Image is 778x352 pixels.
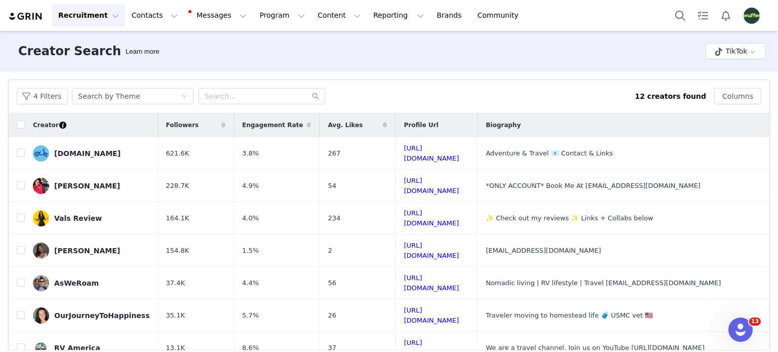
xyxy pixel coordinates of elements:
[8,12,44,21] img: grin logo
[242,148,259,159] span: 3.8%
[312,4,367,27] button: Content
[52,4,125,27] button: Recruitment
[54,182,120,190] div: [PERSON_NAME]
[242,278,259,288] span: 4.4%
[54,247,120,255] div: [PERSON_NAME]
[714,88,761,104] button: Columns
[744,8,760,24] img: 8dec4047-a893-4396-8e60-392655bf1466.png
[33,145,49,162] img: v2
[54,279,99,287] div: AsWeRoam
[242,246,259,256] span: 1.5%
[486,149,613,157] span: Adventure & Travel 📧 Contact & Links
[242,310,259,321] span: 5.7%
[486,247,601,254] span: [EMAIL_ADDRESS][DOMAIN_NAME]
[166,246,189,256] span: 154.8K
[18,42,121,60] h3: Creator Search
[328,213,340,223] span: 234
[17,88,68,104] button: 4 Filters
[33,275,150,291] a: AsWeRoam
[33,121,59,130] span: Creator
[166,310,185,321] span: 35.1K
[199,88,325,104] input: Search...
[486,214,653,222] span: ✨ Check out my reviews ✨ Links + Collabs below
[404,306,459,324] a: [URL][DOMAIN_NAME]
[166,278,185,288] span: 37.4K
[328,246,332,256] span: 2
[124,47,161,57] div: Tooltip anchor
[328,278,336,288] span: 56
[253,4,311,27] button: Program
[749,318,761,326] span: 13
[33,178,150,194] a: [PERSON_NAME]
[486,311,653,319] span: Traveler moving to homestead life 🧳 USMC vet 🇺🇸
[404,274,459,292] a: [URL][DOMAIN_NAME]
[715,4,737,27] button: Notifications
[404,144,459,162] a: [URL][DOMAIN_NAME]
[737,8,770,24] button: Profile
[328,148,340,159] span: 267
[431,4,471,27] a: Brands
[328,121,363,130] span: Avg. Likes
[669,4,691,27] button: Search
[166,121,199,130] span: Followers
[328,181,336,191] span: 54
[486,121,521,130] span: Biography
[33,210,49,226] img: v2
[33,243,49,259] img: v2
[33,145,150,162] a: [DOMAIN_NAME]
[54,149,121,158] div: [DOMAIN_NAME]
[486,344,705,351] span: We are a travel channel. Join us on YouTube [URL][DOMAIN_NAME]
[54,344,100,352] div: RV America
[166,181,189,191] span: 228.7K
[33,307,150,324] a: OurJourneyToHappiness
[54,214,102,222] div: Vals Review
[166,213,189,223] span: 164.1K
[404,242,459,259] a: [URL][DOMAIN_NAME]
[312,93,319,100] i: icon: search
[367,4,430,27] button: Reporting
[33,210,150,226] a: Vals Review
[486,279,721,287] span: Nomadic living | RV lifestyle | Travel [EMAIL_ADDRESS][DOMAIN_NAME]
[728,318,753,342] iframe: Intercom live chat
[242,121,303,130] span: Engagement Rate
[635,91,706,102] div: 12 creators found
[404,177,459,194] a: [URL][DOMAIN_NAME]
[166,148,189,159] span: 621.6K
[126,4,184,27] button: Contacts
[33,307,49,324] img: v2
[184,4,253,27] button: Messages
[33,178,49,194] img: v2
[472,4,529,27] a: Community
[328,310,336,321] span: 26
[58,121,67,130] div: Tooltip anchor
[54,311,150,320] div: OurJourneyToHappiness
[78,89,140,104] div: Search by Theme
[33,243,150,259] a: [PERSON_NAME]
[242,181,259,191] span: 4.9%
[181,93,187,100] i: icon: down
[404,121,438,130] span: Profile Url
[486,182,701,189] span: *ONLY ACCOUNT* Book Me At [EMAIL_ADDRESS][DOMAIN_NAME]
[404,209,459,227] a: [URL][DOMAIN_NAME]
[33,275,49,291] img: v2
[242,213,259,223] span: 4.0%
[692,4,714,27] a: Tasks
[706,43,766,59] button: TikTok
